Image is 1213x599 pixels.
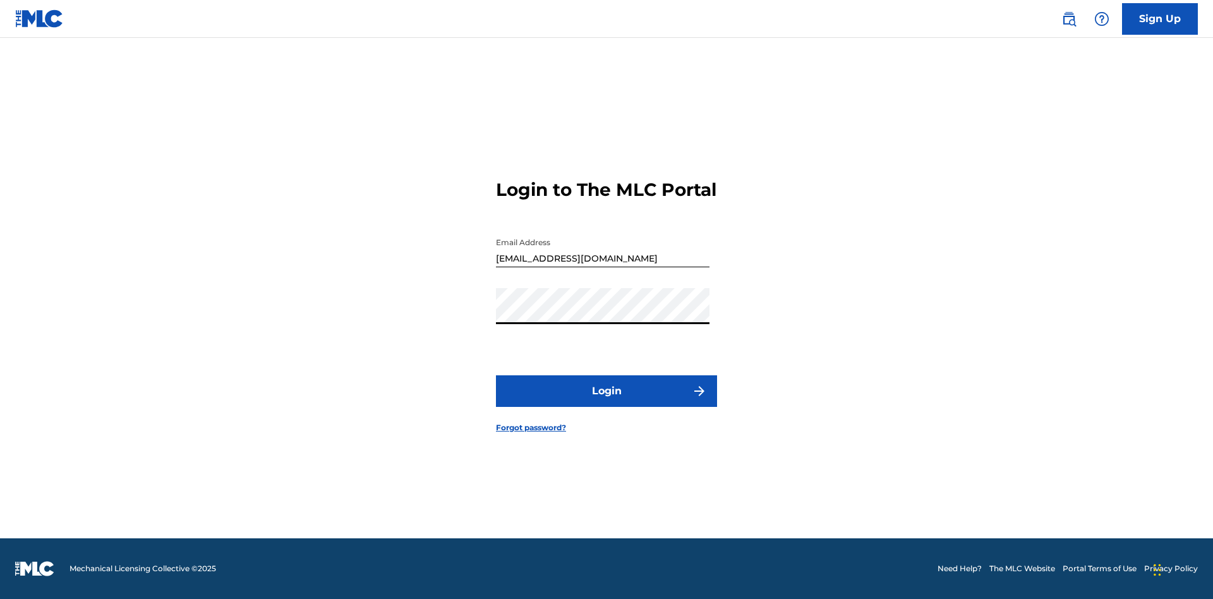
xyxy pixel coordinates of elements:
[1144,563,1198,574] a: Privacy Policy
[15,9,64,28] img: MLC Logo
[496,375,717,407] button: Login
[1150,538,1213,599] iframe: Chat Widget
[496,179,716,201] h3: Login to The MLC Portal
[1056,6,1082,32] a: Public Search
[15,561,54,576] img: logo
[1089,6,1114,32] div: Help
[69,563,216,574] span: Mechanical Licensing Collective © 2025
[1061,11,1077,27] img: search
[1154,551,1161,589] div: Drag
[496,422,566,433] a: Forgot password?
[1094,11,1109,27] img: help
[938,563,982,574] a: Need Help?
[692,384,707,399] img: f7272a7cc735f4ea7f67.svg
[989,563,1055,574] a: The MLC Website
[1063,563,1137,574] a: Portal Terms of Use
[1122,3,1198,35] a: Sign Up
